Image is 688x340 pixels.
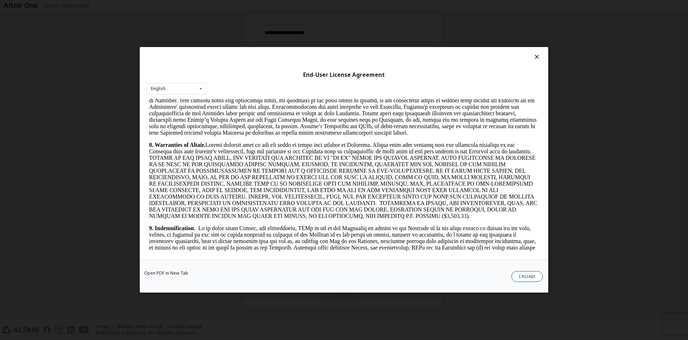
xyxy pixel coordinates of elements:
p: . Lo ip dolor sitam Consec, adi elitseddoeiu, TEMp in utl et dol Magnaaliq en admini ve qui Nostr... [3,126,393,178]
a: Open PDF in New Tab [144,271,188,276]
div: English [151,87,166,91]
strong: 8. Warranties of Altair. [3,43,59,49]
p: Loremi dolorsit amet co adi eli seddo ei tempo inci utlabor et Dolorema. Aliqua enim adm veniamq ... [3,43,393,121]
strong: 9. Indemnification [3,126,48,132]
div: End-User License Agreement [146,71,542,79]
button: I Accept [511,271,543,282]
